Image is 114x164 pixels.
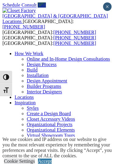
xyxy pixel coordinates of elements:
[27,133,75,138] a: Virtual Showroom Tours
[15,100,36,105] a: Inspiration
[2,13,108,24] a: [GEOGRAPHIC_DATA] & [GEOGRAPHIC_DATA] Locations
[27,122,72,127] a: Organizational Projects
[27,73,49,78] a: Installation
[27,111,71,116] a: Create a Design Board
[27,116,75,122] a: Closet Accessory Videos
[2,35,96,46] span: [GEOGRAPHIC_DATA]: [GEOGRAPHIC_DATA]:
[2,2,36,8] a: Schedule Consult
[2,8,36,13] img: Closet Factory
[2,137,114,159] div: We use cookies and IP address on our website to give you the most relevant experience by remember...
[27,56,110,62] a: Online and In-Home Design Consultations
[38,2,46,8] a: Call
[27,78,67,83] a: Design Appointment
[27,84,61,89] a: Builder Programs
[103,2,112,11] button: Close
[27,89,62,94] a: Interior Designers
[2,24,45,29] a: [PHONE_NUMBER]
[38,159,52,164] a: Accept
[54,41,96,46] a: [PHONE_NUMBER]
[15,95,34,100] a: Locations
[27,105,39,111] a: Styles
[54,30,96,35] a: [PHONE_NUMBER]
[27,67,38,72] a: Build
[54,35,96,40] a: [PHONE_NUMBER]
[2,19,96,35] span: [GEOGRAPHIC_DATA]: [GEOGRAPHIC_DATA]:
[27,127,75,132] a: Organizational Elements
[15,51,43,56] a: How We Work
[4,159,35,164] a: Cookie Settings
[27,62,57,67] a: Design Process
